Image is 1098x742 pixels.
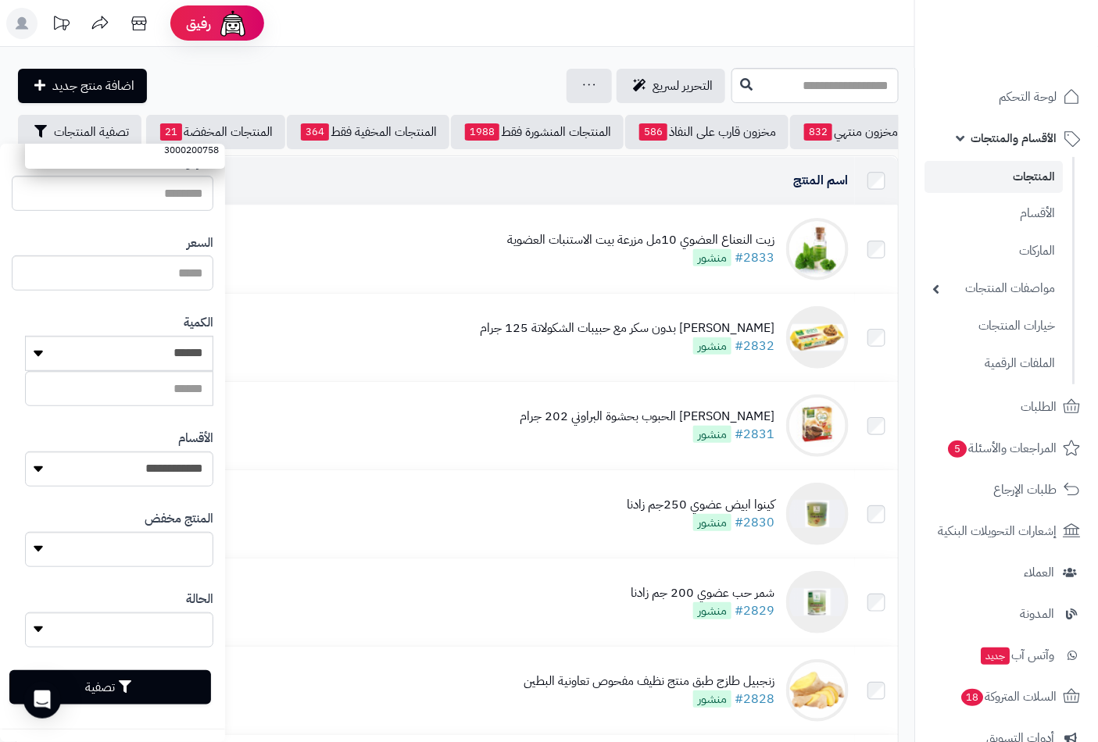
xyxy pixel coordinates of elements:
[938,520,1057,542] span: إشعارات التحويلات البنكية
[735,690,774,708] a: #2828
[925,347,1063,380] a: الملفات الرقمية
[184,314,213,332] label: الكمية
[925,234,1063,268] a: الماركات
[999,86,1057,108] span: لوحة التحكم
[451,115,624,149] a: المنتجات المنشورة فقط1988
[948,441,967,458] span: 5
[1021,396,1057,418] span: الطلبات
[786,218,849,280] img: زيت النعناع العضوي 10مل مزرعة بيت الاستنبات العضوية
[146,115,285,149] a: المنتجات المخفضة21
[925,197,1063,230] a: الأقسام
[524,672,774,690] div: زنجبيل طازج طبق منتج نظيف مفحوص تعاونية البطين
[625,115,789,149] a: مخزون قارب على النفاذ586
[178,430,213,448] label: الأقسام
[790,115,910,149] a: مخزون منتهي832
[631,584,774,602] div: شمر حب عضوي 200 جم زادنا
[786,394,849,457] img: جولن بسكويت الحبوب بحشوة البراوني 202 جرام
[925,678,1089,715] a: السلات المتروكة18
[627,496,774,514] div: كينوا ابيض عضوي 250جم زادنا
[925,78,1089,116] a: لوحة التحكم
[786,306,849,369] img: جولن زيرو كوكيز بدون سكر مع حبيبات الشكولاتة 125 جرام
[786,571,849,633] img: شمر حب عضوي 200 جم زادنا
[23,681,61,719] div: Open Intercom Messenger
[693,690,731,708] span: منشور
[18,115,141,149] button: تصفية المنتجات
[925,554,1089,591] a: العملاء
[735,601,774,620] a: #2829
[925,595,1089,633] a: المدونة
[18,69,147,103] a: اضافة منتج جديد
[735,513,774,532] a: #2830
[54,123,129,141] span: تصفية المنتجات
[925,272,1063,305] a: مواصفات المنتجات
[187,234,213,252] label: السعر
[145,510,213,528] label: المنتج مخفض
[735,337,774,355] a: #2832
[925,161,1063,193] a: المنتجات
[993,479,1057,501] span: طلبات الإرجاع
[925,430,1089,467] a: المراجعات والأسئلة5
[480,319,774,337] div: [PERSON_NAME] بدون سكر مع حبيبات الشكولاتة 125 جرام
[653,77,713,95] span: التحرير لسريع
[735,425,774,444] a: #2831
[41,8,80,43] a: تحديثات المنصة
[639,123,667,141] span: 586
[925,388,1089,426] a: الطلبات
[693,426,731,443] span: منشور
[925,309,1063,343] a: خيارات المنتجات
[693,514,731,531] span: منشور
[925,637,1089,674] a: وآتس آبجديد
[287,115,449,149] a: المنتجات المخفية فقط364
[961,689,983,706] span: 18
[992,12,1083,45] img: logo-2.png
[786,659,849,722] img: زنجبيل طازج طبق منتج نظيف مفحوص تعاونية البطين
[186,590,213,608] label: الحالة
[465,123,499,141] span: 1988
[507,231,774,249] div: زيت النعناع العضوي 10مل مزرعة بيت الاستنبات العضوية
[693,249,731,266] span: منشور
[804,123,832,141] span: 832
[301,123,329,141] span: 364
[180,154,213,172] label: الباركود
[960,686,1057,708] span: السلات المتروكة
[971,127,1057,149] span: الأقسام والمنتجات
[925,512,1089,550] a: إشعارات التحويلات البنكية
[981,647,1010,665] span: جديد
[925,471,1089,508] a: طلبات الإرجاع
[793,171,849,190] a: اسم المنتج
[735,248,774,267] a: #2833
[979,644,1054,666] span: وآتس آب
[1024,562,1054,583] span: العملاء
[946,437,1057,459] span: المراجعات والأسئلة
[25,136,225,165] a: 3000200758
[617,69,725,103] a: التحرير لسريع
[1020,603,1054,625] span: المدونة
[693,602,731,619] span: منشور
[217,8,249,39] img: ai-face.png
[52,77,134,95] span: اضافة منتج جديد
[186,14,211,33] span: رفيق
[9,670,211,705] button: تصفية
[786,483,849,545] img: كينوا ابيض عضوي 250جم زادنا
[693,337,731,355] span: منشور
[520,408,774,426] div: [PERSON_NAME] الحبوب بحشوة البراوني 202 جرام
[160,123,182,141] span: 21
